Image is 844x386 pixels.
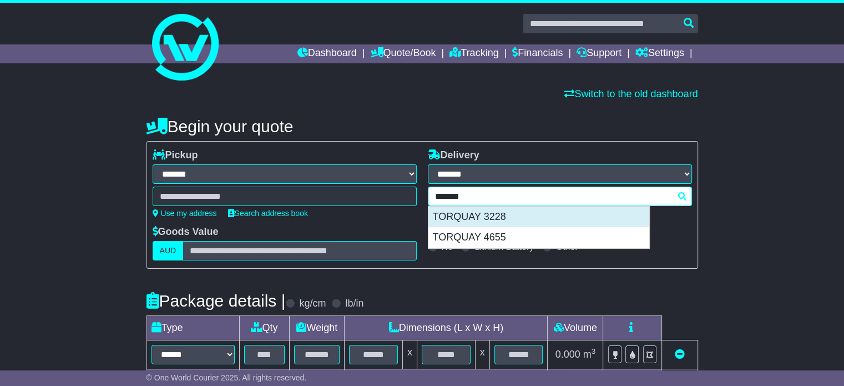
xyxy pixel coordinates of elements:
[402,340,417,369] td: x
[564,88,698,99] a: Switch to the old dashboard
[153,241,184,260] label: AUD
[146,373,307,382] span: © One World Courier 2025. All rights reserved.
[675,349,685,360] a: Remove this item
[428,187,692,206] typeahead: Please provide city
[146,292,286,310] h4: Package details |
[299,298,326,310] label: kg/cm
[370,44,436,63] a: Quote/Book
[345,298,363,310] label: lb/in
[146,117,698,136] h4: Begin your quote
[583,349,596,360] span: m
[577,44,621,63] a: Support
[555,349,580,360] span: 0.000
[228,209,308,218] a: Search address book
[635,44,684,63] a: Settings
[592,347,596,355] sup: 3
[153,226,219,238] label: Goods Value
[428,207,649,228] div: TORQUAY 3228
[428,149,479,162] label: Delivery
[153,209,217,218] a: Use my address
[428,227,649,248] div: TORQUAY 4655
[475,340,489,369] td: x
[548,316,603,340] td: Volume
[449,44,498,63] a: Tracking
[146,316,239,340] td: Type
[290,316,345,340] td: Weight
[345,316,548,340] td: Dimensions (L x W x H)
[512,44,563,63] a: Financials
[153,149,198,162] label: Pickup
[297,44,357,63] a: Dashboard
[239,316,290,340] td: Qty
